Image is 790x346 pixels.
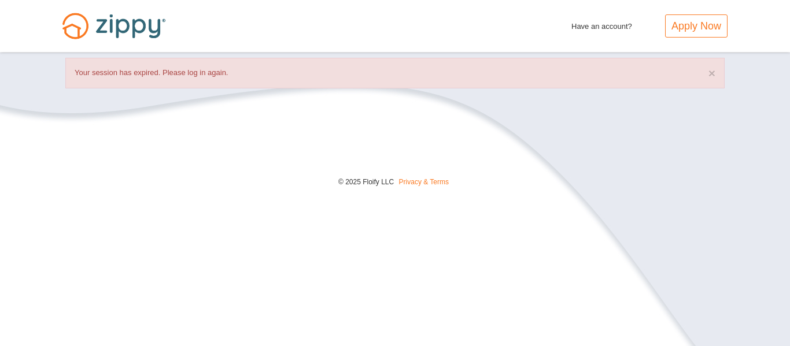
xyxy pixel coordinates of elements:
[65,58,725,88] div: Your session has expired. Please log in again.
[338,178,394,186] span: © 2025 Floify LLC
[571,14,632,33] span: Have an account?
[665,14,728,38] a: Apply Now
[758,319,787,343] img: Back to Top
[708,67,715,79] button: ×
[399,178,449,186] a: Privacy & Terms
